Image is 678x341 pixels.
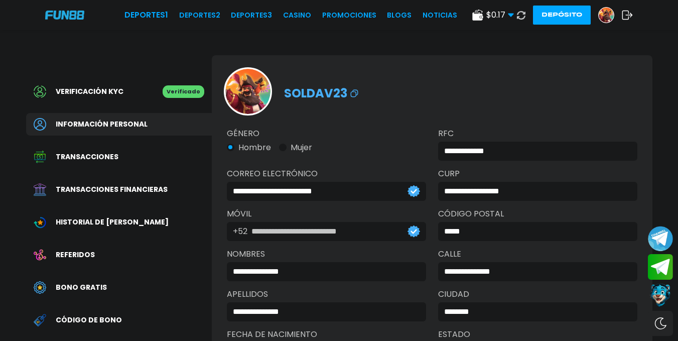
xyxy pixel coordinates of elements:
[163,85,204,98] p: Verificado
[233,225,247,238] p: +52
[56,152,118,162] span: Transacciones
[26,178,212,201] a: Financial TransactionTransacciones financieras
[34,183,46,196] img: Financial Transaction
[227,142,271,154] button: Hombre
[648,311,673,336] div: Switch theme
[598,7,622,23] a: Avatar
[322,10,376,21] a: Promociones
[56,315,122,325] span: Código de bono
[26,113,212,136] a: PersonalInformación personal
[438,128,637,140] label: RFC
[34,249,46,261] img: Referral
[284,79,360,102] p: soldav23
[227,208,426,220] label: Móvil
[56,184,168,195] span: Transacciones financieras
[279,142,312,154] button: Mujer
[26,244,212,266] a: ReferralReferidos
[227,248,426,260] label: NOMBRES
[34,314,46,326] img: Redeem Bonus
[648,282,673,308] button: Contact customer service
[533,6,591,25] button: Depósito
[34,151,46,163] img: Transaction History
[225,69,270,114] img: Avatar
[648,254,673,280] button: Join telegram
[227,288,426,300] label: APELLIDOS
[231,10,272,21] a: Deportes3
[179,10,220,21] a: Deportes2
[56,86,123,97] span: Verificación KYC
[56,217,169,228] span: Historial de [PERSON_NAME]
[34,216,46,229] img: Wagering Transaction
[438,288,637,300] label: Ciudad
[56,282,107,293] span: Bono Gratis
[438,248,637,260] label: Calle
[56,119,148,130] span: Información personal
[227,128,426,140] label: Género
[34,281,46,294] img: Free Bonus
[124,9,168,21] a: Deportes1
[56,250,95,260] span: Referidos
[599,8,614,23] img: Avatar
[648,225,673,252] button: Join telegram channel
[283,10,311,21] a: CASINO
[227,328,426,340] label: Fecha de Nacimiento
[26,276,212,299] a: Free BonusBono Gratis
[486,9,514,21] span: $ 0.17
[26,211,212,234] a: Wagering TransactionHistorial de [PERSON_NAME]
[227,168,426,180] label: Correo electrónico
[26,309,212,331] a: Redeem BonusCódigo de bono
[34,118,46,131] img: Personal
[438,208,637,220] label: Código Postal
[26,146,212,168] a: Transaction HistoryTransacciones
[26,80,212,103] a: Verificación KYCVerificado
[387,10,412,21] a: BLOGS
[438,168,637,180] label: CURP
[45,11,84,19] img: Company Logo
[438,328,637,340] label: Estado
[423,10,457,21] a: NOTICIAS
